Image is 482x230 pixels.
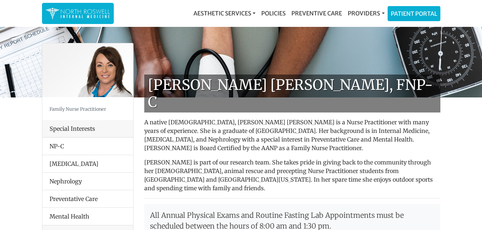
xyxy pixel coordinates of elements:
li: Nephrology [42,172,133,190]
a: Preventive Care [289,6,345,20]
h1: [PERSON_NAME] [PERSON_NAME], FNP-C [144,75,440,112]
li: NP-C [42,138,133,155]
li: [MEDICAL_DATA] [42,155,133,173]
li: Preventative Care [42,190,133,208]
img: North Roswell Internal Medicine [46,6,110,20]
div: Special Interests [42,120,133,138]
a: Patient Portal [388,6,440,21]
img: Keela Weeks Leger, FNP-C [42,43,133,97]
a: Providers [345,6,387,20]
li: Mental Health [42,207,133,225]
a: Policies [258,6,289,20]
p: A native [DEMOGRAPHIC_DATA], [PERSON_NAME] [PERSON_NAME] is a Nurse Practitioner with many years ... [144,118,440,152]
a: Aesthetic Services [191,6,258,20]
p: [PERSON_NAME] is part of our research team. She takes pride in giving back to the community throu... [144,158,440,192]
small: Family Nurse Practitioner [50,106,106,112]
